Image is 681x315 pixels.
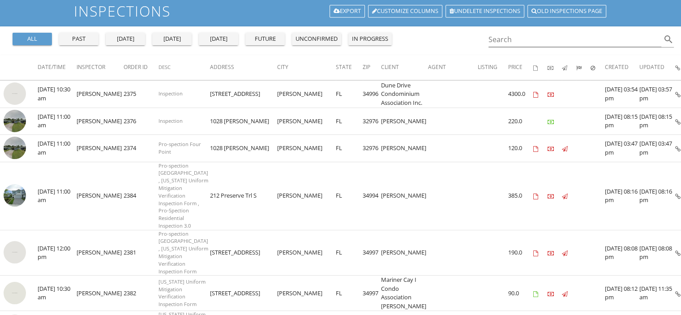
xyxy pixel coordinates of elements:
[277,81,336,108] td: [PERSON_NAME]
[508,230,533,276] td: 190.0
[336,81,363,108] td: FL
[363,81,381,108] td: 34996
[38,135,77,162] td: [DATE] 11:00 am
[508,162,533,230] td: 385.0
[77,135,124,162] td: [PERSON_NAME]
[562,55,576,80] th: Published: Not sorted.
[363,63,370,71] span: Zip
[508,81,533,108] td: 4300.0
[63,35,95,43] div: past
[210,230,277,276] td: [STREET_ADDRESS]
[508,135,533,162] td: 120.0
[508,108,533,135] td: 220.0
[381,162,428,230] td: [PERSON_NAME]
[605,276,639,311] td: [DATE] 08:12 pm
[508,55,533,80] th: Price: Not sorted.
[277,276,336,311] td: [PERSON_NAME]
[639,81,675,108] td: [DATE] 03:57 pm
[124,63,148,71] span: Order ID
[277,108,336,135] td: [PERSON_NAME]
[124,162,158,230] td: 2384
[576,55,591,80] th: Submitted: Not sorted.
[348,33,392,45] button: in progress
[158,64,171,70] span: Desc
[527,5,606,17] a: Old inspections page
[77,108,124,135] td: [PERSON_NAME]
[336,135,363,162] td: FL
[639,162,675,230] td: [DATE] 08:16 pm
[124,276,158,311] td: 2382
[38,162,77,230] td: [DATE] 11:00 am
[663,34,674,45] i: search
[363,135,381,162] td: 32976
[4,184,26,207] img: streetview
[605,63,629,71] span: Created
[363,108,381,135] td: 32976
[363,276,381,311] td: 34997
[368,5,442,17] a: Customize Columns
[202,35,235,43] div: [DATE]
[124,55,158,80] th: Order ID: Not sorted.
[363,230,381,276] td: 34997
[124,230,158,276] td: 2381
[124,108,158,135] td: 2376
[77,276,124,311] td: [PERSON_NAME]
[77,55,124,80] th: Inspector: Not sorted.
[124,135,158,162] td: 2374
[59,33,99,45] button: past
[4,110,26,132] img: streetview
[77,63,105,71] span: Inspector
[639,55,675,80] th: Updated: Not sorted.
[277,63,288,71] span: City
[38,81,77,108] td: [DATE] 10:30 am
[381,55,428,80] th: Client: Not sorted.
[210,81,277,108] td: [STREET_ADDRESS]
[591,55,605,80] th: Canceled: Not sorted.
[210,276,277,311] td: [STREET_ADDRESS]
[77,230,124,276] td: [PERSON_NAME]
[639,230,675,276] td: [DATE] 08:08 pm
[13,33,52,45] button: all
[363,55,381,80] th: Zip: Not sorted.
[38,230,77,276] td: [DATE] 12:00 pm
[245,33,285,45] button: future
[156,35,188,43] div: [DATE]
[363,162,381,230] td: 34994
[158,230,208,275] span: Pro-spection [GEOGRAPHIC_DATA] , [US_STATE] Uniform Mitigation Verification Inspection Form
[488,32,662,47] input: Search
[249,35,281,43] div: future
[381,63,399,71] span: Client
[158,141,201,155] span: Pro-spection Four Point
[4,282,26,304] img: streetview
[210,108,277,135] td: 1028 [PERSON_NAME]
[210,162,277,230] td: 212 Preserve Trl S
[292,33,341,45] button: unconfirmed
[445,5,524,17] a: Undelete inspections
[381,108,428,135] td: [PERSON_NAME]
[478,55,508,80] th: Listing: Not sorted.
[336,108,363,135] td: FL
[605,162,639,230] td: [DATE] 08:16 pm
[199,33,238,45] button: [DATE]
[428,55,478,80] th: Agent: Not sorted.
[478,63,497,71] span: Listing
[336,162,363,230] td: FL
[16,35,48,43] div: all
[210,135,277,162] td: 1028 [PERSON_NAME]
[381,276,428,311] td: Mariner Cay I Condo Association [PERSON_NAME]
[548,55,562,80] th: Paid: Not sorted.
[158,162,208,229] span: Pro-spection [GEOGRAPHIC_DATA] , [US_STATE] Uniform Mitigation Verification Inspection Form , Pro...
[77,81,124,108] td: [PERSON_NAME]
[336,230,363,276] td: FL
[158,278,206,307] span: [US_STATE] Uniform Mitigation Verification Inspection Form
[277,55,336,80] th: City: Not sorted.
[4,82,26,105] img: streetview
[38,276,77,311] td: [DATE] 10:30 am
[605,135,639,162] td: [DATE] 03:47 pm
[277,162,336,230] td: [PERSON_NAME]
[336,276,363,311] td: FL
[639,276,675,311] td: [DATE] 11:35 am
[605,55,639,80] th: Created: Not sorted.
[428,63,446,71] span: Agent
[38,63,66,71] span: Date/Time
